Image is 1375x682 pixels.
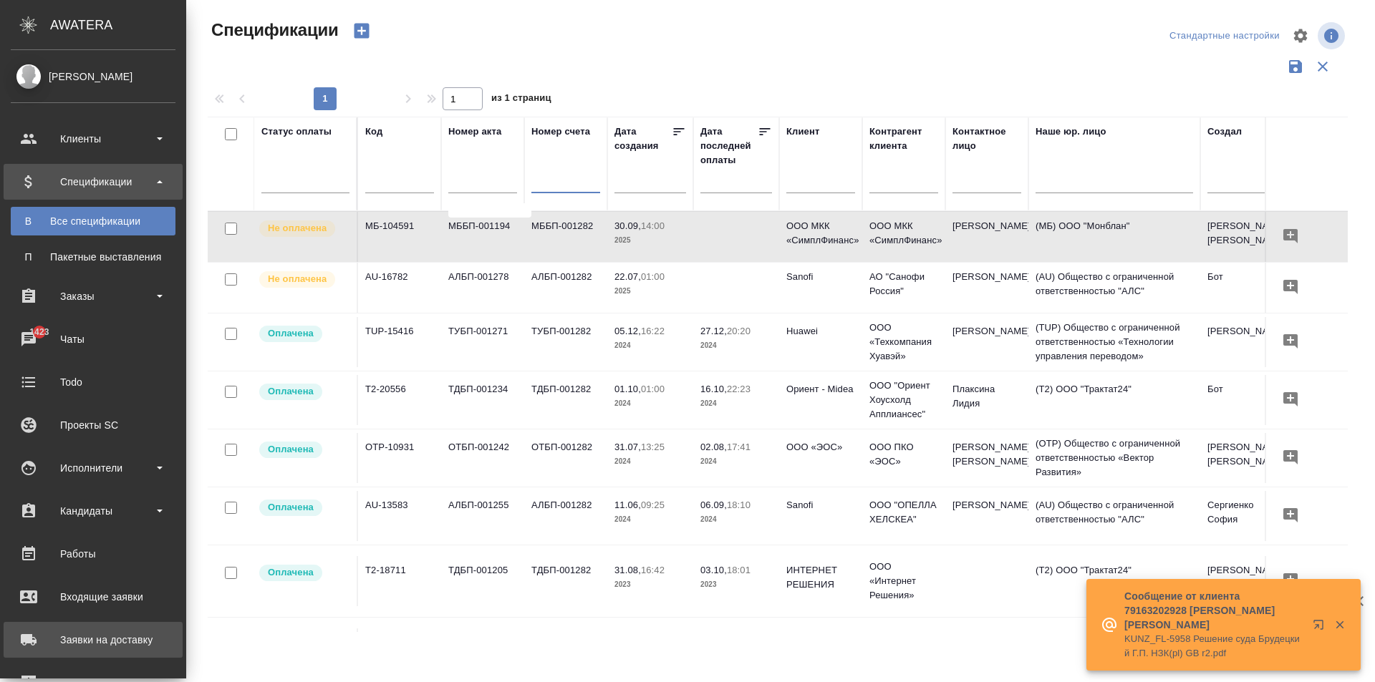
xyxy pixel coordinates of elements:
[869,219,938,248] p: ООО МКК «СимплФинанс»
[11,371,175,393] div: Todo
[786,498,855,512] p: Sanofi
[11,286,175,307] div: Заказы
[208,19,339,42] span: Спецификации
[4,622,183,658] a: Заявки на доставку
[786,563,855,592] p: ИНТЕРНЕТ РЕШЕНИЯ
[448,125,501,139] div: Номер акта
[11,328,175,350] div: Чаты
[614,384,641,394] p: 01.10,
[1028,556,1200,606] td: (Т2) ООО "Трактат24"
[869,379,938,422] p: ООО "Ориент Хоусхолд Апплиансес"
[268,326,314,341] p: Оплачена
[945,317,1028,367] td: [PERSON_NAME]
[1309,53,1336,80] button: Сбросить фильтры
[641,442,665,452] p: 13:25
[11,414,175,436] div: Проекты SC
[1200,317,1283,367] td: [PERSON_NAME]
[358,628,441,678] td: OTP-8633
[700,454,772,469] p: 2024
[524,433,607,483] td: ОТБП-001282
[1124,589,1303,632] p: Сообщение от клиента 79163202928 [PERSON_NAME] [PERSON_NAME]
[727,384,751,394] p: 22:23
[344,19,379,43] button: Создать
[641,271,665,282] p: 01:00
[524,263,607,313] td: АЛБП-001282
[614,396,686,411] p: 2024
[4,407,183,443] a: Проекты SC
[700,500,727,510] p: 06.09,
[614,500,641,510] p: 11.06,
[614,271,641,282] p: 22.07,
[945,491,1028,541] td: [PERSON_NAME]
[1028,625,1200,682] td: (OTP) Общество с ограниченной ответственностью «Вектор Развития»
[358,263,441,313] td: AU-16782
[1200,263,1283,313] td: Бот
[869,125,938,153] div: Контрагент клиента
[700,338,772,353] p: 2024
[4,536,183,572] a: Работы
[268,500,314,515] p: Оплачена
[358,212,441,262] td: МБ-104591
[11,69,175,84] div: [PERSON_NAME]
[727,442,751,452] p: 17:41
[1200,212,1283,262] td: [PERSON_NAME] [PERSON_NAME]
[268,565,314,580] p: Оплачена
[11,207,175,235] a: ВВсе спецификации
[614,338,686,353] p: 2024
[614,565,641,575] p: 31.08,
[524,317,607,367] td: ТУБП-001282
[945,212,1028,262] td: [PERSON_NAME]
[1166,25,1283,47] div: split button
[786,324,855,338] p: Huawei
[727,500,751,510] p: 18:10
[1200,491,1283,541] td: Сергиенко София
[441,433,524,483] td: ОТБП-001242
[531,125,590,139] div: Номер счета
[11,586,175,608] div: Входящие заявки
[524,375,607,425] td: ТДБП-001282
[641,384,665,394] p: 01:00
[1124,632,1303,661] p: KUNZ_FL-5958 Решение суда Брудецкий Г.П. НЗК(pl) GB r2.pdf
[11,171,175,193] div: Спецификации
[952,125,1021,153] div: Контактное лицо
[945,263,1028,313] td: [PERSON_NAME]
[18,250,168,264] div: Пакетные выставления
[1325,618,1354,631] button: Закрыть
[365,125,382,139] div: Код
[614,233,686,248] p: 2025
[641,220,665,231] p: 14:00
[1318,22,1348,49] span: Посмотреть информацию
[700,565,727,575] p: 03.10,
[727,565,751,575] p: 18:01
[11,457,175,479] div: Исполнители
[11,243,175,271] a: ППакетные выставления
[4,579,183,615] a: Входящие заявки
[1028,429,1200,487] td: (OTP) Общество с ограниченной ответственностью «Вектор Развития»
[441,556,524,606] td: ТДБП-001205
[358,317,441,367] td: TUP-15416
[1200,556,1283,606] td: [PERSON_NAME] [PERSON_NAME]
[700,512,772,527] p: 2024
[945,375,1028,425] td: Плаксина Лидия
[641,326,665,336] p: 16:22
[441,317,524,367] td: ТУБП-001271
[21,325,57,339] span: 1423
[441,263,524,313] td: АЛБП-001278
[727,326,751,336] p: 20:20
[1304,610,1338,645] button: Открыть в новой вкладке
[786,270,855,284] p: Sanofi
[1036,125,1106,139] div: Наше юр. лицо
[614,125,672,153] div: Дата создания
[524,212,607,262] td: МББП-001282
[700,442,727,452] p: 02.08,
[441,375,524,425] td: ТДБП-001234
[11,128,175,150] div: Клиенты
[614,454,686,469] p: 2024
[1028,212,1200,262] td: (МБ) ООО "Монблан"
[4,364,183,400] a: Todo
[869,560,938,603] p: ООО «Интернет Решения»
[641,500,665,510] p: 09:25
[1282,53,1309,80] button: Сохранить фильтры
[1200,375,1283,425] td: Бот
[491,89,551,110] span: из 1 страниц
